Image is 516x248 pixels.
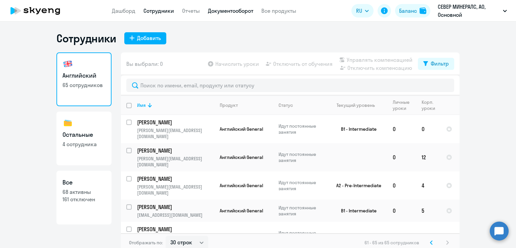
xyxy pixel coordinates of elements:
[422,99,436,111] div: Корп. уроки
[126,60,163,68] span: Вы выбрали: 0
[387,143,416,171] td: 0
[56,112,112,165] a: Остальные4 сотрудника
[62,81,105,89] p: 65 сотрудников
[220,182,263,189] span: Английский General
[137,156,214,168] p: [PERSON_NAME][EMAIL_ADDRESS][DOMAIN_NAME]
[438,3,500,19] p: СЕВЕР МИНЕРАЛС, АО, Основной
[278,230,325,242] p: Идут постоянные занятия
[137,147,214,154] a: [PERSON_NAME]
[420,7,426,14] img: balance
[416,171,441,200] td: 4
[387,171,416,200] td: 0
[387,115,416,143] td: 0
[393,99,416,111] div: Личные уроки
[220,154,263,160] span: Английский General
[220,208,263,214] span: Английский General
[220,102,273,108] div: Продукт
[137,212,214,218] p: [EMAIL_ADDRESS][DOMAIN_NAME]
[220,126,263,132] span: Английский General
[62,188,105,196] p: 68 активны
[62,140,105,148] p: 4 сотрудника
[278,205,325,217] p: Идут постоянные занятия
[208,7,253,14] a: Документооборот
[62,196,105,203] p: 161 отключен
[431,59,449,68] div: Фильтр
[137,34,161,42] div: Добавить
[137,203,214,211] a: [PERSON_NAME]
[56,32,116,45] h1: Сотрудники
[356,7,362,15] span: RU
[325,171,387,200] td: A2 - Pre-Intermediate
[62,71,105,80] h3: Английский
[129,240,163,246] span: Отображать по:
[422,99,440,111] div: Корп. уроки
[337,102,375,108] div: Текущий уровень
[416,143,441,171] td: 12
[62,178,105,187] h3: Все
[137,225,214,233] a: [PERSON_NAME]
[418,58,454,70] button: Фильтр
[364,240,419,246] span: 61 - 65 из 65 сотрудников
[325,200,387,222] td: B1 - Intermediate
[351,4,374,17] button: RU
[393,99,412,111] div: Личные уроки
[56,52,112,106] a: Английский65 сотрудников
[137,119,214,126] a: [PERSON_NAME]
[387,200,416,222] td: 0
[278,151,325,163] p: Идут постоянные занятия
[278,179,325,192] p: Идут постоянные занятия
[137,127,214,139] p: [PERSON_NAME][EMAIL_ADDRESS][DOMAIN_NAME]
[220,233,263,239] span: Английский General
[62,130,105,139] h3: Остальные
[62,118,73,128] img: others
[143,7,174,14] a: Сотрудники
[137,225,213,233] p: [PERSON_NAME]
[137,147,213,154] p: [PERSON_NAME]
[112,7,135,14] a: Дашборд
[124,32,166,44] button: Добавить
[62,58,73,69] img: english
[126,79,454,92] input: Поиск по имени, email, продукту или статусу
[395,4,430,17] button: Балансbalance
[434,3,510,19] button: СЕВЕР МИНЕРАЛС, АО, Основной
[399,7,417,15] div: Баланс
[137,203,213,211] p: [PERSON_NAME]
[56,171,112,224] a: Все68 активны161 отключен
[137,175,214,182] a: [PERSON_NAME]
[182,7,200,14] a: Отчеты
[278,102,325,108] div: Статус
[137,175,213,182] p: [PERSON_NAME]
[330,102,387,108] div: Текущий уровень
[137,102,146,108] div: Имя
[278,102,293,108] div: Статус
[220,102,238,108] div: Продукт
[278,123,325,135] p: Идут постоянные занятия
[416,115,441,143] td: 0
[261,7,296,14] a: Все продукты
[137,102,214,108] div: Имя
[137,184,214,196] p: [PERSON_NAME][EMAIL_ADDRESS][DOMAIN_NAME]
[325,115,387,143] td: B1 - Intermediate
[137,119,213,126] p: [PERSON_NAME]
[416,200,441,222] td: 5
